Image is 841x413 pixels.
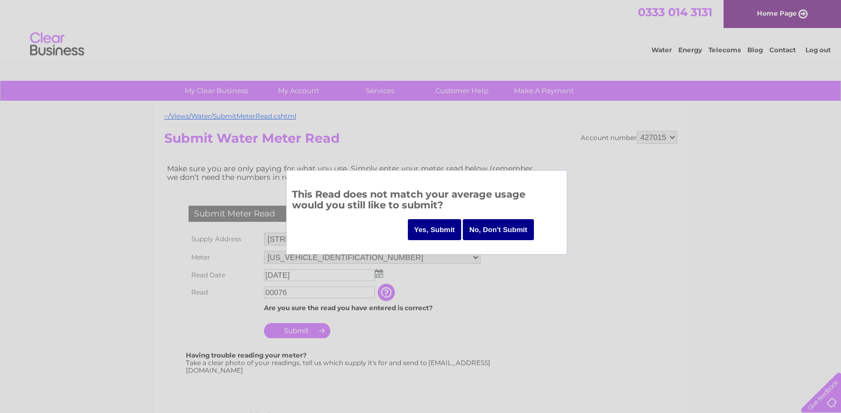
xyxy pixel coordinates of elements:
a: Log out [805,46,831,54]
div: Clear Business is a trading name of Verastar Limited (registered in [GEOGRAPHIC_DATA] No. 3667643... [166,6,676,52]
img: logo.png [30,28,85,61]
input: No, Don't Submit [463,219,534,240]
a: Contact [769,46,796,54]
a: Energy [678,46,702,54]
h3: This Read does not match your average usage would you still like to submit? [292,187,561,216]
a: Telecoms [708,46,741,54]
a: Blog [747,46,763,54]
a: 0333 014 3131 [638,5,712,19]
input: Yes, Submit [408,219,462,240]
a: Water [651,46,672,54]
